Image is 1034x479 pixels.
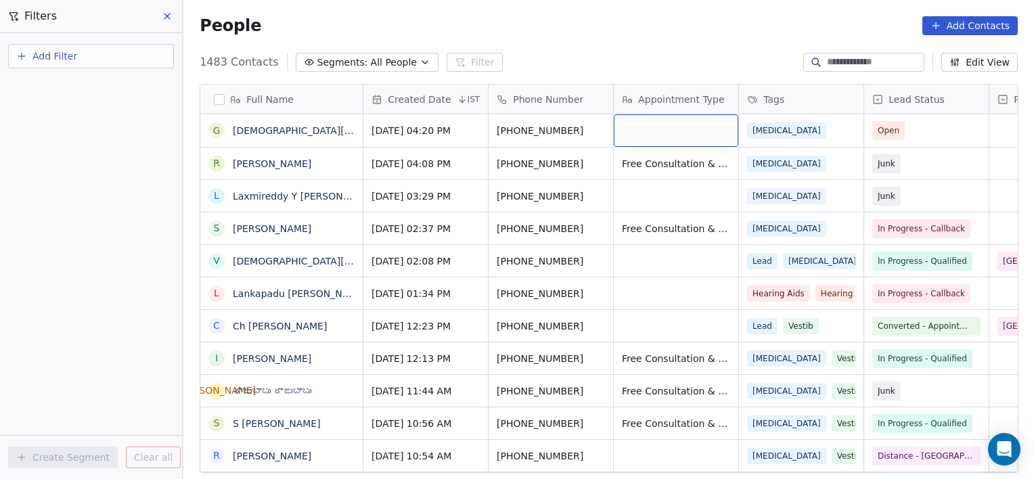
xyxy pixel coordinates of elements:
span: [DATE] 04:20 PM [372,124,480,137]
a: [PERSON_NAME] [233,451,311,461]
div: Appointment Type [614,85,738,114]
span: Free Consultation & Free Screening [622,384,730,398]
div: R [213,449,220,463]
span: Lead Status [889,93,945,106]
span: [DATE] 11:44 AM [372,384,480,398]
span: [DATE] 02:08 PM [372,254,480,268]
a: Lankapadu [PERSON_NAME] [233,288,367,299]
span: [PHONE_NUMBER] [497,157,605,170]
span: [MEDICAL_DATA] [747,415,826,432]
a: [PERSON_NAME] [233,158,311,169]
div: Open Intercom Messenger [988,433,1020,465]
span: Vestib [783,318,819,334]
span: [DATE] 03:29 PM [372,189,480,203]
span: [PHONE_NUMBER] [497,417,605,430]
span: Segments: [317,55,368,70]
a: Laxmireddy Y [PERSON_NAME] [233,191,379,202]
span: [DATE] 04:08 PM [372,157,480,170]
span: Vestib [832,448,868,464]
span: Vestib [832,383,868,399]
div: S [214,221,220,235]
span: Tags [763,93,784,106]
div: L [214,189,219,203]
span: All People [371,55,417,70]
span: [PHONE_NUMBER] [497,124,605,137]
a: [PERSON_NAME] [233,223,311,234]
span: [MEDICAL_DATA] [747,122,826,139]
span: [PHONE_NUMBER] [497,287,605,300]
div: grid [200,114,363,474]
span: Lead [747,253,778,269]
span: In Progress - Callback [878,287,965,300]
div: Tags [739,85,863,114]
a: [DEMOGRAPHIC_DATA][PERSON_NAME] [233,256,419,267]
span: Open [878,124,899,137]
span: [PHONE_NUMBER] [497,254,605,268]
span: [PHONE_NUMBER] [497,189,605,203]
span: [DATE] 02:37 PM [372,222,480,235]
div: Full Name [200,85,363,114]
a: S [PERSON_NAME] [233,418,321,429]
div: L [214,286,219,300]
div: R [213,156,220,170]
div: Lead Status [864,85,989,114]
button: Add Contacts [922,16,1018,35]
div: G [213,124,221,138]
span: Hearing [815,286,858,302]
span: In Progress - Callback [878,222,965,235]
span: [MEDICAL_DATA] [747,448,826,464]
span: Junk [878,189,895,203]
div: V [213,254,220,268]
a: Ch [PERSON_NAME] [233,321,327,332]
span: Created Date [388,93,451,106]
span: Phone Number [513,93,583,106]
div: S [214,416,220,430]
span: Distance - [GEOGRAPHIC_DATA] [878,449,975,463]
span: [DATE] 10:54 AM [372,449,480,463]
span: [MEDICAL_DATA] [747,188,826,204]
span: Full Name [246,93,294,106]
span: [PHONE_NUMBER] [497,449,605,463]
span: Free Consultation & Free Screening [622,417,730,430]
button: Filter [447,53,503,72]
span: [DATE] 12:23 PM [372,319,480,333]
span: [MEDICAL_DATA] [747,350,826,367]
span: [PHONE_NUMBER] [497,319,605,333]
span: People [200,16,261,36]
span: Vestib [832,415,868,432]
span: [MEDICAL_DATA] [747,156,826,172]
span: Junk [878,157,895,170]
span: [MEDICAL_DATA] [783,253,862,269]
span: [PHONE_NUMBER] [497,222,605,235]
span: Free Consultation & Free Screening [622,352,730,365]
div: Phone Number [489,85,613,114]
span: In Progress - Qualified [878,417,967,430]
span: [MEDICAL_DATA] [747,221,826,237]
span: Lead [747,318,778,334]
span: [MEDICAL_DATA] [747,383,826,399]
span: In Progress - Qualified [878,254,967,268]
span: In Progress - Qualified [878,352,967,365]
div: [PERSON_NAME] [177,384,256,398]
span: Free Consultation & Free Screening [622,222,730,235]
span: Junk [878,384,895,398]
div: C [213,319,220,333]
span: [PHONE_NUMBER] [497,352,605,365]
span: [DATE] 01:34 PM [372,287,480,300]
a: [PERSON_NAME] [233,353,311,364]
span: [DATE] 10:56 AM [372,417,480,430]
span: Hearing Aids [747,286,810,302]
span: [DATE] 12:13 PM [372,352,480,365]
a: [DEMOGRAPHIC_DATA][PERSON_NAME] [233,125,419,136]
span: Vestib [832,350,868,367]
span: 1483 Contacts [200,54,278,70]
span: IST [468,94,480,105]
div: I [215,351,218,365]
span: Free Consultation & Free Screening [622,157,730,170]
span: [PHONE_NUMBER] [497,384,605,398]
span: Converted - Appointment [878,319,975,333]
div: Created DateIST [363,85,488,114]
a: రాజుబాబు రాజుబాబు [233,386,311,396]
button: Edit View [941,53,1018,72]
span: Appointment Type [638,93,724,106]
